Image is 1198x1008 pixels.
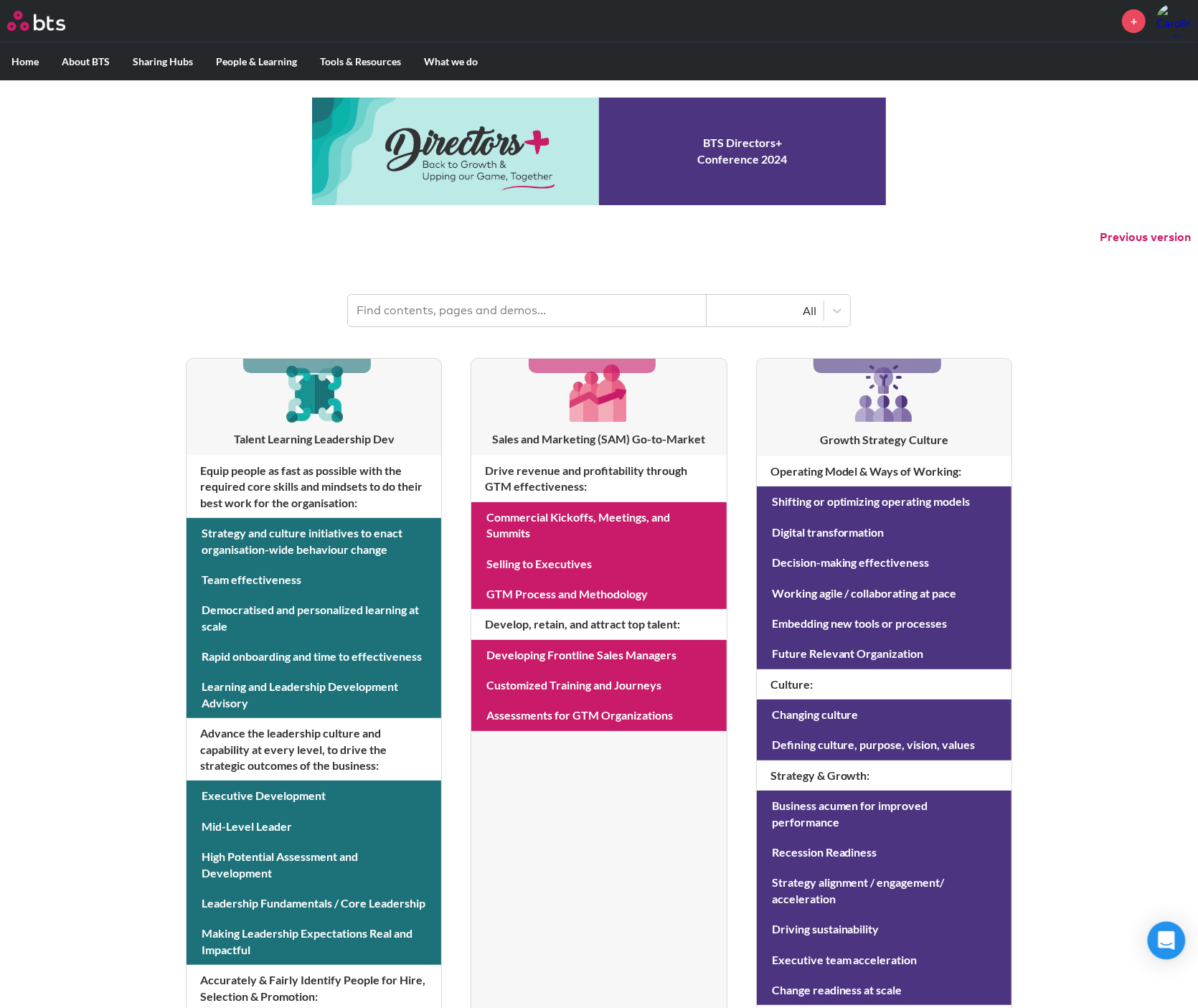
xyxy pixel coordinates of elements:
h3: Sales and Marketing (SAM) Go-to-Market [471,431,726,447]
a: Conference 2024 [312,98,886,205]
button: Previous version [1100,230,1191,245]
label: About BTS [50,43,121,80]
h3: Growth Strategy Culture [757,432,1011,448]
h4: Culture : [757,669,1011,700]
img: Carolina Sevilla [1156,4,1191,38]
h4: Operating Model & Ways of Working : [757,456,1011,486]
label: Sharing Hubs [121,43,204,80]
h4: Develop, retain, and attract top talent : [471,609,726,639]
img: [object Object] [849,359,918,428]
img: BTS Logo [7,11,65,31]
a: + [1122,9,1146,33]
label: Tools & Resources [308,43,412,80]
img: [object Object] [565,359,633,427]
div: Open Intercom Messenger [1148,922,1186,960]
h4: Strategy & Growth : [757,760,1011,791]
input: Find contents, pages and demos... [348,295,707,326]
div: All [714,303,816,319]
h4: Advance the leadership culture and capability at every level, to drive the strategic outcomes of ... [187,718,441,781]
label: What we do [412,43,489,80]
img: [object Object] [280,359,348,427]
label: People & Learning [204,43,308,80]
h3: Talent Learning Leadership Dev [187,431,441,447]
h4: Equip people as fast as possible with the required core skills and mindsets to do their best work... [187,456,441,518]
a: Go home [7,11,92,31]
a: Profile [1156,4,1191,38]
h4: Drive revenue and profitability through GTM effectiveness : [471,456,726,502]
